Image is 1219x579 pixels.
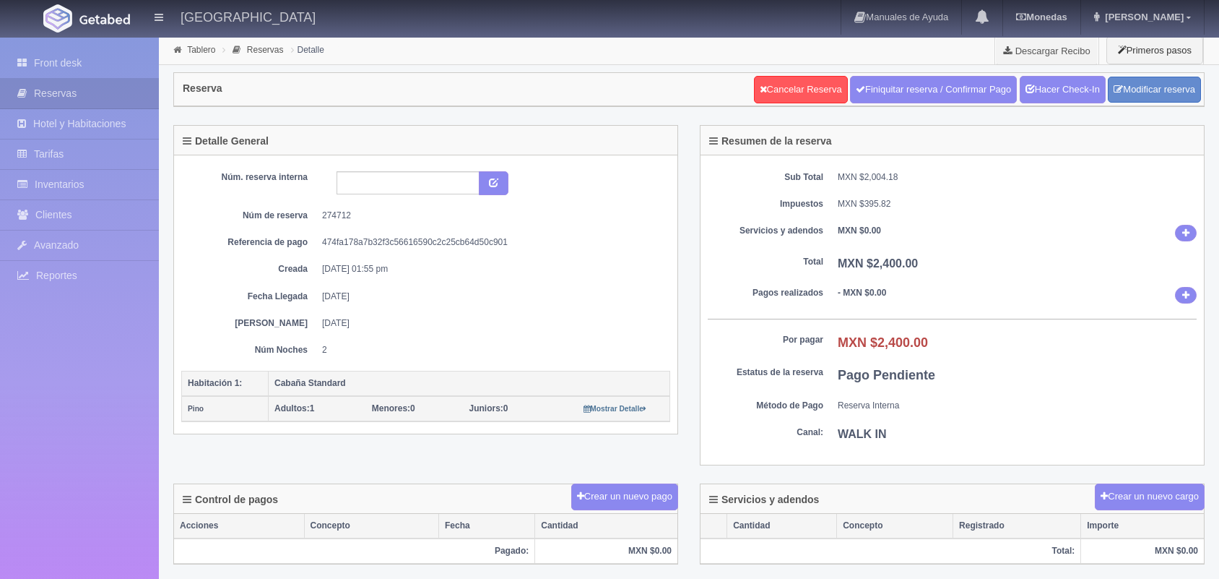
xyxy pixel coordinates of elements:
h4: Resumen de la reserva [709,136,832,147]
th: MXN $0.00 [535,539,677,564]
dd: 474fa178a7b32f3c56616590c2c25cb64d50c901 [322,236,659,249]
b: Pago Pendiente [838,368,935,382]
a: Hacer Check-In [1020,76,1106,103]
span: 1 [274,403,314,413]
th: Importe [1081,514,1204,539]
strong: Adultos: [274,403,310,413]
dt: Referencia de pago [192,236,308,249]
dt: Total [708,256,823,268]
dd: 2 [322,344,659,356]
b: MXN $2,400.00 [838,257,918,270]
dd: MXN $2,004.18 [838,171,1197,184]
dt: [PERSON_NAME] [192,317,308,330]
li: Detalle [287,43,328,56]
span: 0 [372,403,415,413]
dt: Por pagar [708,334,823,346]
h4: Reserva [183,83,222,94]
th: Total: [700,539,1081,564]
button: Primeros pasos [1106,36,1203,64]
dt: Núm Noches [192,344,308,356]
h4: Servicios y adendos [709,494,819,505]
dt: Canal: [708,426,823,439]
button: Crear un nuevo cargo [1095,484,1205,510]
a: Reservas [247,45,284,55]
b: - MXN $0.00 [838,288,886,298]
dd: [DATE] 01:55 pm [322,263,659,275]
dd: [DATE] [322,291,659,303]
dt: Estatus de la reserva [708,366,823,379]
th: Registrado [953,514,1081,539]
h4: Detalle General [183,136,269,147]
th: Fecha [439,514,535,539]
dt: Impuestos [708,198,823,210]
dt: Creada [192,263,308,275]
small: Mostrar Detalle [584,405,646,413]
th: Acciones [174,514,304,539]
b: Habitación 1: [188,378,242,388]
h4: Control de pagos [183,494,278,505]
th: Cantidad [727,514,837,539]
th: Cabaña Standard [269,371,670,396]
b: MXN $2,400.00 [838,335,928,350]
img: Getabed [43,4,72,33]
dt: Servicios y adendos [708,225,823,237]
th: MXN $0.00 [1081,539,1204,564]
a: Tablero [187,45,215,55]
dt: Pagos realizados [708,287,823,299]
a: Finiquitar reserva / Confirmar Pago [850,76,1017,103]
h4: [GEOGRAPHIC_DATA] [181,7,316,25]
dd: Reserva Interna [838,400,1197,412]
span: [PERSON_NAME] [1101,12,1184,22]
th: Cantidad [535,514,677,539]
dd: MXN $395.82 [838,198,1197,210]
strong: Juniors: [469,403,503,413]
span: 0 [469,403,508,413]
b: MXN $0.00 [838,226,881,236]
dt: Método de Pago [708,400,823,412]
strong: Menores: [372,403,410,413]
img: Getabed [79,14,130,25]
dt: Núm de reserva [192,210,308,222]
button: Crear un nuevo pago [571,484,678,510]
b: Monedas [1016,12,1067,22]
a: Descargar Recibo [995,36,1098,65]
a: Mostrar Detalle [584,403,646,413]
b: WALK IN [838,428,887,440]
th: Concepto [304,514,438,539]
th: Concepto [837,514,953,539]
dd: [DATE] [322,317,659,330]
small: Pino [188,405,204,413]
dd: 274712 [322,210,659,222]
a: Modificar reserva [1108,77,1201,103]
a: Cancelar Reserva [754,76,848,103]
th: Pagado: [174,539,535,564]
dt: Sub Total [708,171,823,184]
dt: Fecha Llegada [192,291,308,303]
dt: Núm. reserva interna [192,171,308,184]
